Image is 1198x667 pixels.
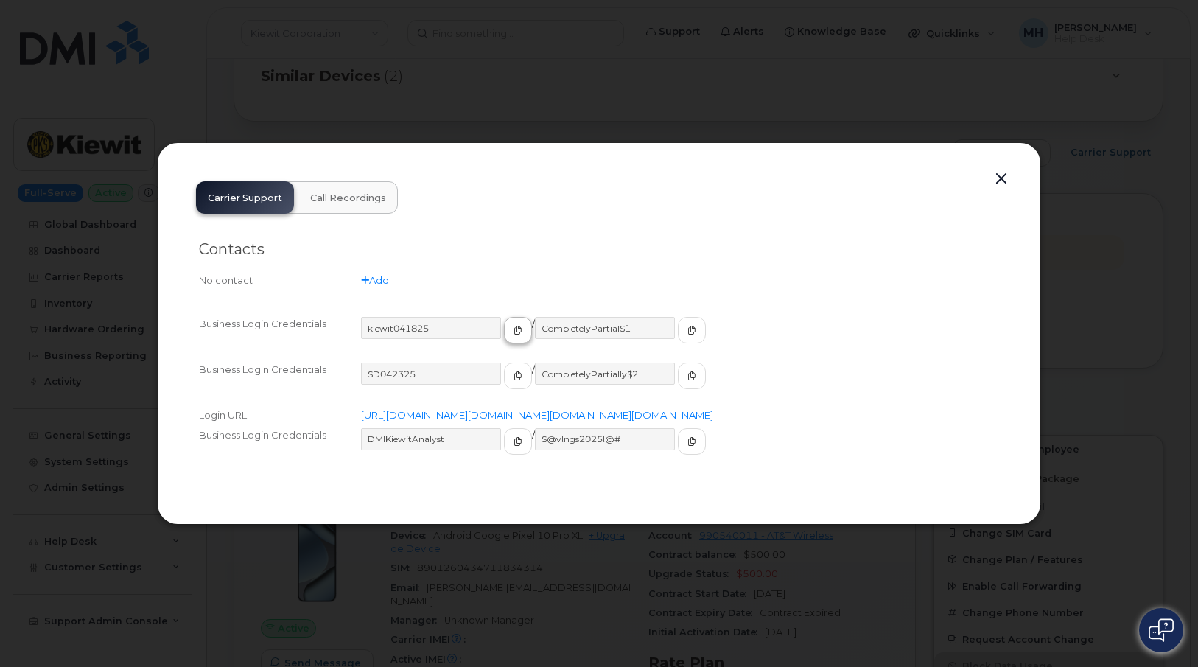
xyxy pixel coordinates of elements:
button: copy to clipboard [504,317,532,343]
div: / [361,428,999,468]
div: / [361,363,999,402]
div: Login URL [199,408,361,422]
div: No contact [199,273,361,287]
span: Call Recordings [310,192,386,204]
button: copy to clipboard [678,363,706,389]
div: Business Login Credentials [199,428,361,468]
button: copy to clipboard [504,428,532,455]
a: Add [361,274,389,286]
button: copy to clipboard [678,428,706,455]
div: / [361,317,999,357]
a: [URL][DOMAIN_NAME][DOMAIN_NAME][DOMAIN_NAME][DOMAIN_NAME] [361,409,713,421]
h2: Contacts [199,240,999,259]
div: Business Login Credentials [199,317,361,357]
button: copy to clipboard [678,317,706,343]
img: Open chat [1149,618,1174,642]
div: Business Login Credentials [199,363,361,402]
button: copy to clipboard [504,363,532,389]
